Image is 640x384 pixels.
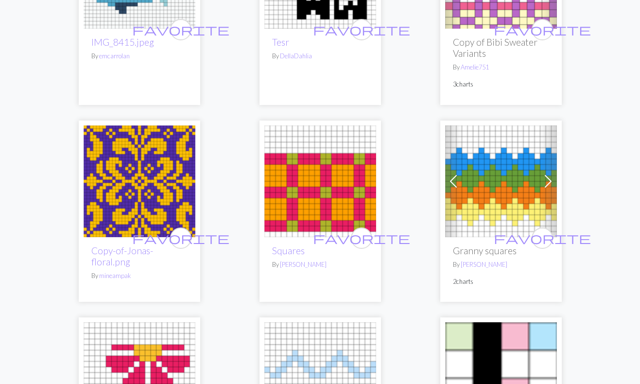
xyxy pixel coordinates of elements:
i: favourite [313,228,410,248]
a: Copy-of-Jonas-floral.png [91,245,153,267]
a: [PERSON_NAME] [280,261,327,268]
img: Granny squares [445,125,557,237]
span: favorite [494,22,591,37]
span: favorite [313,22,410,37]
button: favourite [170,227,191,249]
span: favorite [313,230,410,245]
a: 일본 다이소 실 가디건 [445,372,557,382]
img: Squares [264,125,376,237]
button: favourite [170,19,191,40]
p: By [453,63,549,72]
p: 3 charts [453,80,549,89]
span: favorite [132,22,229,37]
a: Amelie751 [461,63,489,71]
i: favourite [494,20,591,39]
p: By [453,260,549,269]
a: Squares [264,175,376,185]
a: [PERSON_NAME] [461,261,507,268]
i: favourite [494,228,591,248]
i: favourite [132,228,229,248]
p: By [272,260,368,269]
a: Copy-of-Jonas-floral.png [84,175,195,185]
p: By [91,52,188,61]
a: Tesr [272,36,289,48]
p: By [272,52,368,61]
p: By [91,271,188,280]
a: emcarrolan [99,52,130,60]
button: favourite [351,227,372,249]
i: favourite [313,20,410,39]
a: mineampak [99,272,131,279]
a: Granny squares [445,175,557,185]
button: favourite [532,227,553,249]
i: favourite [132,20,229,39]
a: IMG_8415.jpeg [91,36,154,48]
a: Waves [264,372,376,382]
span: favorite [132,230,229,245]
p: 2 charts [453,277,549,286]
a: Squares [272,245,305,256]
button: favourite [351,19,372,40]
img: Copy-of-Jonas-floral.png [84,125,195,237]
h2: Copy of Bibi Sweater Variants [453,36,549,59]
button: favourite [532,19,553,40]
a: DellaDahlia [280,52,312,60]
a: Flowers [84,372,195,382]
span: favorite [494,230,591,245]
h2: Granny squares [453,245,549,256]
